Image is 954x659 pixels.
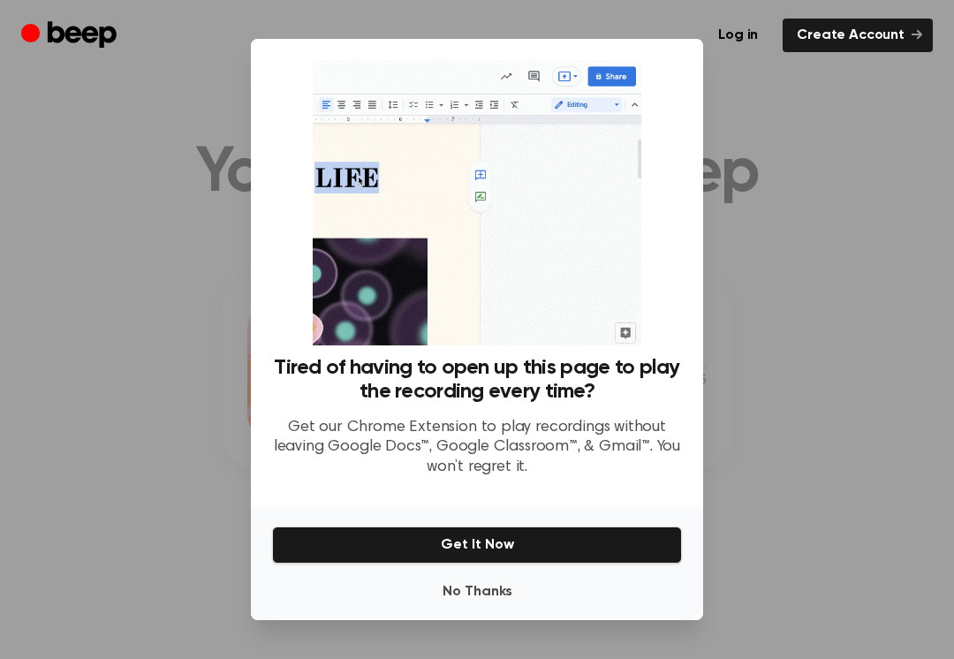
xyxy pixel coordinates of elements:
[704,19,772,52] a: Log in
[783,19,933,52] a: Create Account
[313,60,640,345] img: Beep extension in action
[272,418,682,478] p: Get our Chrome Extension to play recordings without leaving Google Docs™, Google Classroom™, & Gm...
[272,574,682,610] button: No Thanks
[21,19,121,53] a: Beep
[272,526,682,564] button: Get It Now
[272,356,682,404] h3: Tired of having to open up this page to play the recording every time?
